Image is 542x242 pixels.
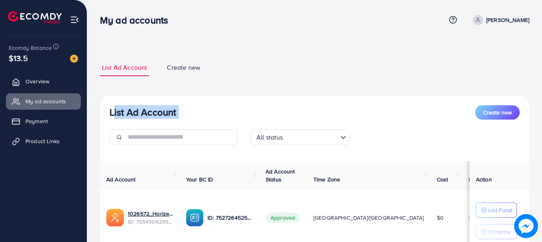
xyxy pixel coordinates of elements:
span: Create new [167,63,200,72]
h3: List Ad Account [110,106,176,118]
h3: My ad accounts [100,14,174,26]
img: menu [70,15,79,24]
input: Search for option [286,130,337,143]
button: Withdraw [476,224,517,239]
a: My ad accounts [6,93,81,109]
span: Product Links [25,137,60,145]
img: image [70,55,78,63]
a: Payment [6,113,81,129]
a: Overview [6,73,81,89]
span: Action [476,175,492,183]
span: Time Zone [313,175,340,183]
span: List Ad Account [102,63,147,72]
img: ic-ba-acc.ded83a64.svg [186,209,203,226]
button: Add Fund [476,203,517,218]
span: Your BC ID [186,175,213,183]
a: [PERSON_NAME] [470,15,529,25]
span: Overview [25,77,49,85]
img: ic-ads-acc.e4c84228.svg [106,209,124,226]
p: ID: 7527264525683523602 [207,213,253,222]
span: $13.5 [9,52,28,64]
a: 1026572_Horizen 2.0_1758920628520 [128,210,173,218]
img: image [514,214,538,238]
span: Create new [483,108,512,116]
span: Approved [266,212,300,223]
p: Add Fund [487,205,512,215]
div: <span class='underline'>1026572_Horizen 2.0_1758920628520</span></br>7554506299057422337 [128,210,173,226]
a: Product Links [6,133,81,149]
span: ID: 7554506299057422337 [128,218,173,226]
span: Payment [25,117,48,125]
span: Ecomdy Balance [9,44,52,52]
span: All status [255,132,285,143]
span: Ad Account Status [266,167,295,183]
span: My ad accounts [25,97,66,105]
span: $0 [437,214,444,222]
span: Ad Account [106,175,136,183]
p: Withdraw [487,227,511,236]
span: [GEOGRAPHIC_DATA]/[GEOGRAPHIC_DATA] [313,214,424,222]
p: [PERSON_NAME] [486,15,529,25]
img: logo [8,11,62,24]
button: Create new [475,105,520,120]
span: Cost [437,175,448,183]
div: Search for option [250,129,350,145]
